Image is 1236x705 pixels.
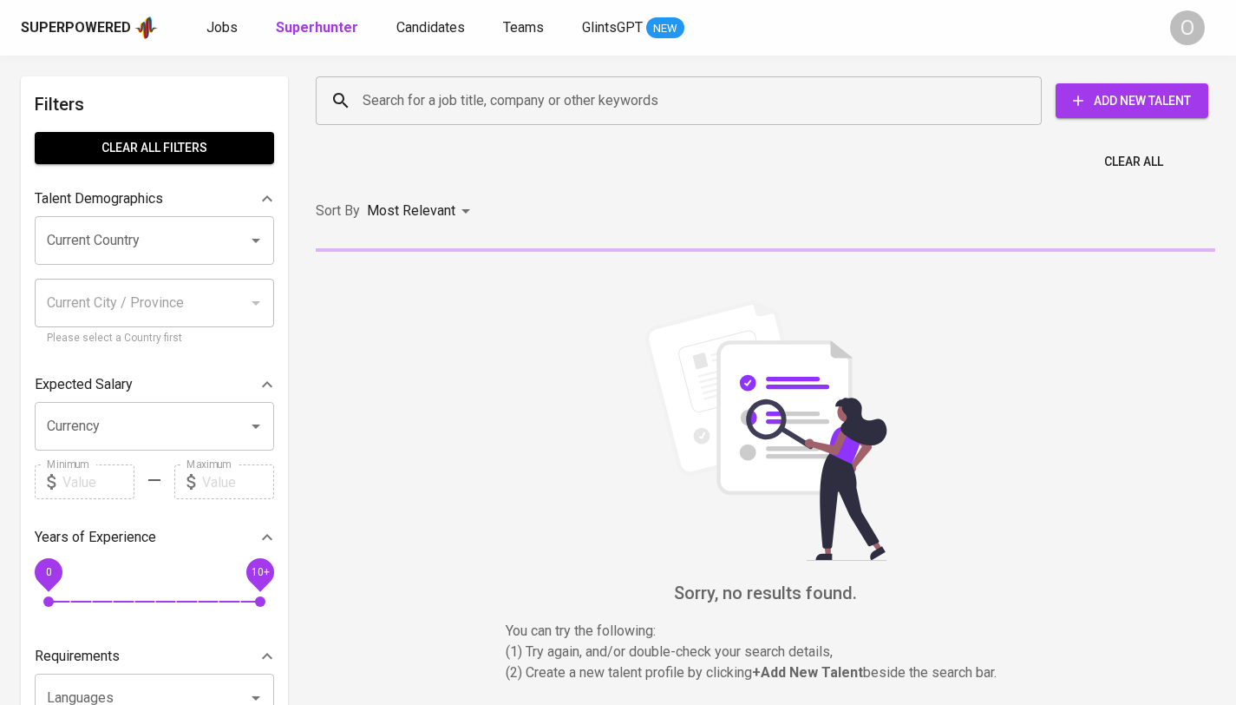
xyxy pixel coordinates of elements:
[367,201,455,221] p: Most Relevant
[396,17,468,39] a: Candidates
[582,17,684,39] a: GlintsGPT NEW
[276,17,362,39] a: Superhunter
[35,374,133,395] p: Expected Salary
[202,465,274,499] input: Value
[503,17,547,39] a: Teams
[506,642,1026,662] p: (1) Try again, and/or double-check your search details,
[244,414,268,438] button: Open
[35,188,163,209] p: Talent Demographics
[35,639,274,674] div: Requirements
[1104,151,1163,173] span: Clear All
[582,19,643,36] span: GlintsGPT
[206,19,238,36] span: Jobs
[206,17,241,39] a: Jobs
[134,15,158,41] img: app logo
[1069,90,1194,112] span: Add New Talent
[316,201,360,221] p: Sort By
[1170,10,1205,45] div: O
[503,19,544,36] span: Teams
[316,579,1215,607] h6: Sorry, no results found.
[35,520,274,555] div: Years of Experience
[35,90,274,118] h6: Filters
[47,330,262,347] p: Please select a Country first
[506,662,1026,683] p: (2) Create a new talent profile by clicking beside the search bar.
[45,566,51,578] span: 0
[367,195,476,227] div: Most Relevant
[1056,83,1208,118] button: Add New Talent
[35,132,274,164] button: Clear All filters
[62,465,134,499] input: Value
[35,367,274,402] div: Expected Salary
[21,15,158,41] a: Superpoweredapp logo
[49,137,260,159] span: Clear All filters
[396,19,465,36] span: Candidates
[21,18,131,38] div: Superpowered
[276,19,358,36] b: Superhunter
[251,566,269,578] span: 10+
[506,621,1026,642] p: You can try the following :
[35,181,274,216] div: Talent Demographics
[35,527,156,548] p: Years of Experience
[636,300,896,561] img: file_searching.svg
[1097,146,1170,178] button: Clear All
[646,20,684,37] span: NEW
[752,664,863,681] b: + Add New Talent
[35,646,120,667] p: Requirements
[244,228,268,253] button: Open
